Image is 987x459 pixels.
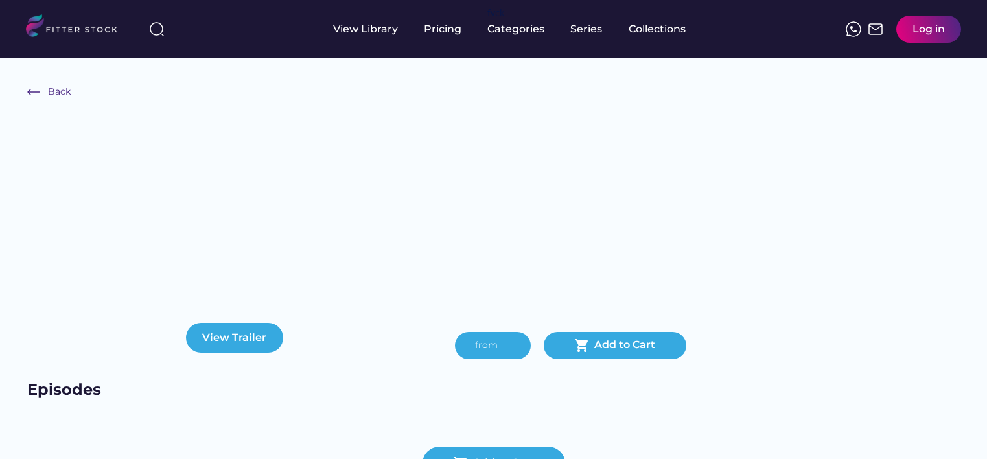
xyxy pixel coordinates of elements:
div: Series [570,22,603,36]
div: from [475,339,498,352]
button: View Trailer [186,323,283,353]
img: Frame%20%286%29.svg [26,84,41,100]
img: search-normal%203.svg [149,21,165,37]
div: Categories [487,22,544,36]
div: Back [48,86,71,99]
div: Log in [912,22,945,36]
h3: Episodes [27,379,157,401]
img: LOGO.svg [26,14,128,41]
div: fvck [487,6,504,19]
div: Collections [629,22,686,36]
button: shopping_cart [574,338,590,353]
div: Add to Cart [594,338,655,353]
img: Frame%2051.svg [868,21,883,37]
img: meteor-icons_whatsapp%20%281%29.svg [846,21,861,37]
div: Pricing [424,22,461,36]
div: View Library [333,22,398,36]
